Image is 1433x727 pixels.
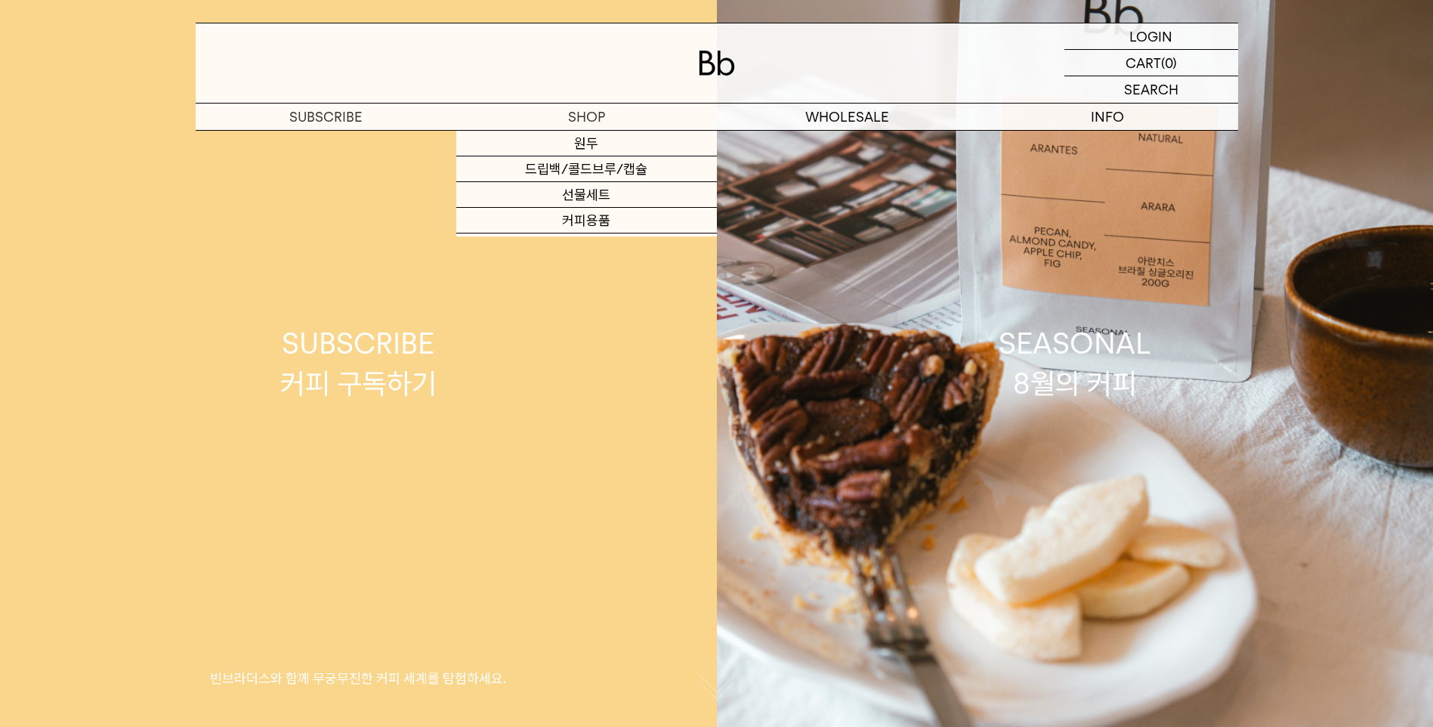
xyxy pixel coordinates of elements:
[1129,23,1172,49] p: LOGIN
[196,104,456,130] a: SUBSCRIBE
[280,323,437,404] div: SUBSCRIBE 커피 구독하기
[1126,50,1161,76] p: CART
[456,131,717,156] a: 원두
[999,323,1151,404] div: SEASONAL 8월의 커피
[1064,23,1238,50] a: LOGIN
[1124,76,1178,103] p: SEARCH
[1064,50,1238,76] a: CART (0)
[456,182,717,208] a: 선물세트
[717,104,977,130] p: WHOLESALE
[456,156,717,182] a: 드립백/콜드브루/캡슐
[1161,50,1177,76] p: (0)
[456,104,717,130] a: SHOP
[456,234,717,259] a: 프로그램
[456,208,717,234] a: 커피용품
[699,51,735,76] img: 로고
[977,104,1238,130] p: INFO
